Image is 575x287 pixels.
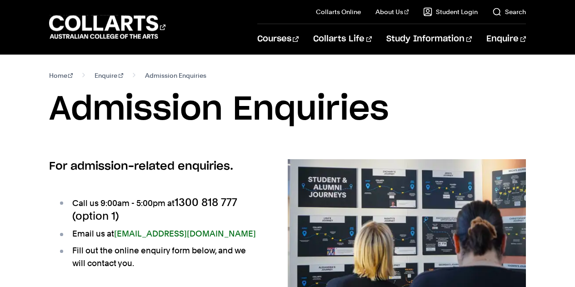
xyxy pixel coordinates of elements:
[316,7,361,16] a: Collarts Online
[49,69,73,82] a: Home
[58,244,259,270] li: Fill out the online enquiry form below, and we will contact you.
[49,89,526,130] h1: Admission Enquiries
[375,7,409,16] a: About Us
[313,24,372,54] a: Collarts Life
[423,7,478,16] a: Student Login
[257,24,299,54] a: Courses
[49,14,165,40] div: Go to homepage
[114,229,256,238] a: [EMAIL_ADDRESS][DOMAIN_NAME]
[72,196,237,222] span: 1300 818 777 (option 1)
[486,24,526,54] a: Enquire
[58,196,259,223] li: Call us 9:00am - 5:00pm at
[386,24,472,54] a: Study Information
[492,7,526,16] a: Search
[95,69,123,82] a: Enquire
[58,227,259,240] li: Email us at
[145,69,206,82] span: Admission Enquiries
[49,159,259,174] h2: For admission-related enquiries.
